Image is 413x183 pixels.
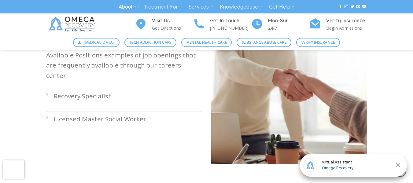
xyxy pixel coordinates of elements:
[135,17,193,32] a: Visit Us Get Directions
[296,38,340,47] a: Verify Insurance
[309,17,367,32] a: Verify Insurance Begin Admissions
[54,91,202,101] p: Recovery Specialist
[362,5,366,9] a: Follow on YouTube
[73,38,120,47] a: [MEDICAL_DATA]
[124,38,177,47] a: Tech Addiction Care
[268,17,309,25] h4: Mon-Sun
[220,1,262,13] a: Knowledgebase
[84,39,114,45] span: [MEDICAL_DATA]
[356,5,360,9] a: Send us an email
[189,1,213,13] a: Services
[268,24,309,31] p: 24/7
[181,38,232,47] a: Mental Health Care
[119,1,137,13] a: About
[46,50,202,81] p: Available Positions examples of job openings that are frequently available through our careers ce...
[351,5,354,9] a: Follow on Twitter
[269,1,294,13] a: Get Help
[129,39,171,45] span: Tech Addiction Care
[237,38,291,47] a: Substance Abuse Care
[301,39,335,45] span: Verify Insurance
[152,24,193,31] p: Get Directions
[326,24,367,31] p: Begin Admissions
[345,5,348,9] a: Follow on Instagram
[152,17,193,25] h4: Visit Us
[186,39,227,45] span: Mental Health Care
[339,5,342,9] a: Follow on Facebook
[144,1,182,13] a: Treatment For
[242,39,286,45] span: Substance Abuse Care
[326,17,367,25] h4: Verify Insurance
[46,13,100,35] img: Omega Recovery
[210,17,251,25] h4: Get In Touch
[54,114,202,124] p: Licensed Master Social Worker
[193,17,251,32] a: Get In Touch [PHONE_NUMBER]
[210,24,251,31] p: [PHONE_NUMBER]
